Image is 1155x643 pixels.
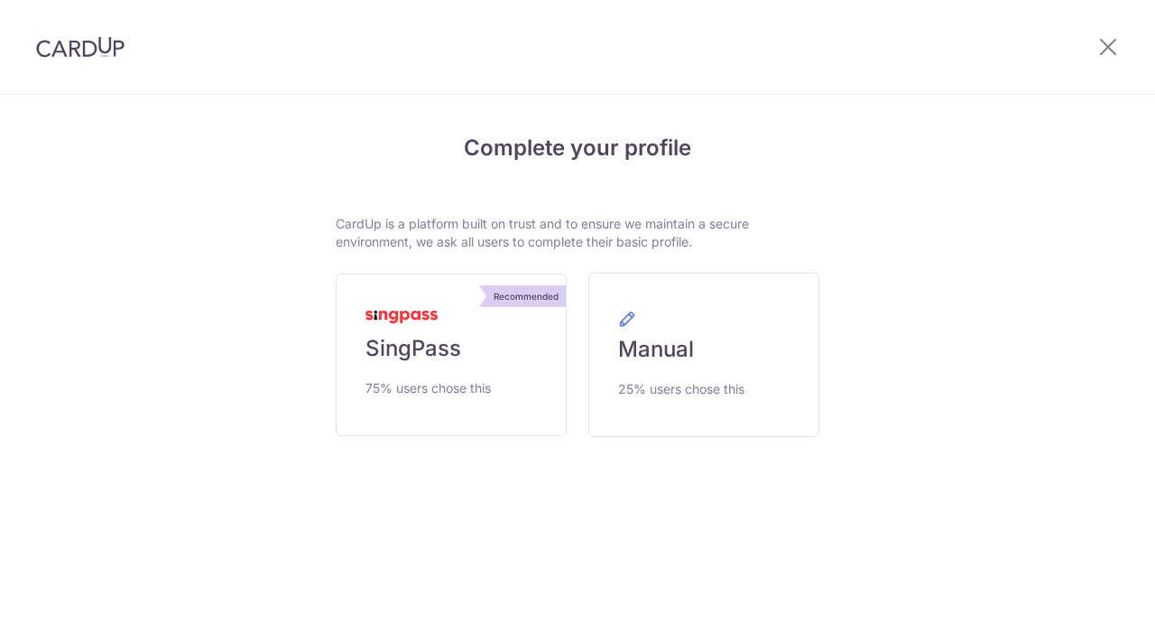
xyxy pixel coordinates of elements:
span: Manual [618,335,694,364]
a: Recommended SingPass 75% users chose this [336,274,567,436]
p: CardUp is a platform built on trust and to ensure we maintain a secure environment, we ask all us... [336,215,819,251]
iframe: Opens a widget where you can find more information [1039,589,1137,634]
img: CardUp [36,36,125,58]
img: MyInfoLogo [365,311,438,323]
a: Manual 25% users chose this [588,273,819,437]
h4: Complete your profile [336,132,819,164]
div: Recommended [486,285,566,307]
span: 25% users chose this [618,378,744,400]
span: 75% users chose this [365,377,491,399]
span: SingPass [365,334,461,363]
